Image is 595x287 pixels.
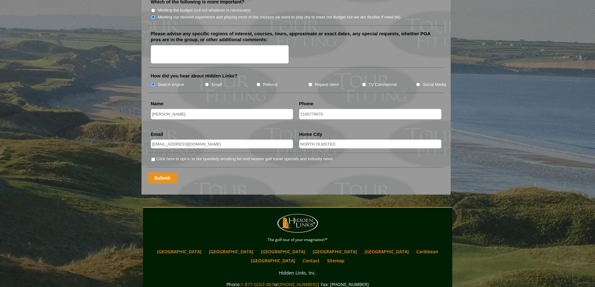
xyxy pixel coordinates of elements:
[206,247,256,256] a: [GEOGRAPHIC_DATA]
[263,82,278,88] label: Referral
[299,101,314,107] label: Phone
[148,172,177,183] input: Submit
[369,82,397,88] label: TV Commercial
[258,247,308,256] a: [GEOGRAPHIC_DATA]
[158,7,250,13] label: Meeting the budget (cut out whatever is necessary)
[361,247,412,256] a: [GEOGRAPHIC_DATA]
[423,82,446,88] label: Social Media
[315,82,339,88] label: Repeat client
[151,101,164,107] label: Name
[158,14,401,20] label: Meeting our desired experience and playing most of the courses we want to play (try to meet our b...
[413,247,441,256] a: Caribbean
[151,73,238,79] label: How did you hear about Hidden Links?
[310,247,360,256] a: [GEOGRAPHIC_DATA]
[145,236,451,243] p: The golf tour of your imagination™
[158,82,184,88] label: Search engine
[145,269,451,277] p: Hidden Links, Inc.
[324,256,348,265] a: Sitemap
[156,156,333,162] label: Click here to opt-in to our quarterly emailing list and receive golf travel specials and industry...
[151,31,441,43] label: Please advise any specific regions of interest, courses, tours, approximate or exact dates, any s...
[211,82,222,88] label: Email
[248,256,298,265] a: [GEOGRAPHIC_DATA]
[154,247,205,256] a: [GEOGRAPHIC_DATA]
[151,131,163,137] label: Email
[299,131,322,137] label: Home City
[300,256,323,265] a: Contact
